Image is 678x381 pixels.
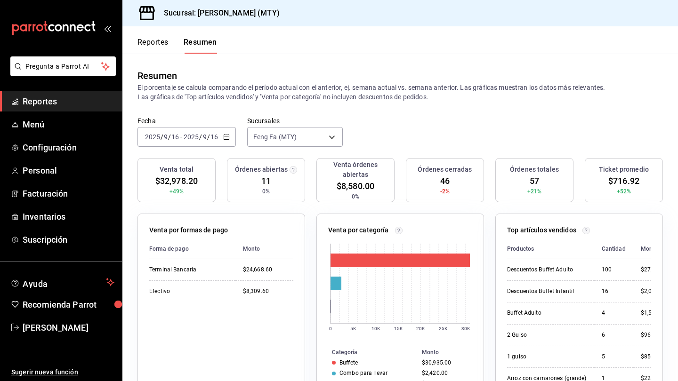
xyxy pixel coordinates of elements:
[329,326,332,331] text: 0
[253,132,297,142] span: Feng Fa (MTY)
[163,133,168,141] input: --
[23,233,114,246] span: Suscripción
[617,187,631,196] span: +52%
[440,175,450,187] span: 46
[507,287,587,295] div: Descuentos Buffet Infantil
[507,309,587,317] div: Buffet Adulto
[507,331,587,339] div: 2 Guiso
[641,353,670,361] div: $850.00
[602,266,626,274] div: 100
[23,95,114,108] span: Reportes
[156,8,280,19] h3: Sucursal: [PERSON_NAME] (MTY)
[317,347,418,357] th: Categoría
[169,187,184,196] span: +49%
[180,133,182,141] span: -
[641,331,670,339] div: $960.00
[339,359,358,366] div: Buffete
[202,133,207,141] input: --
[530,175,539,187] span: 57
[168,133,171,141] span: /
[416,326,425,331] text: 20K
[149,266,228,274] div: Terminal Bancaria
[145,133,161,141] input: ----
[352,192,359,201] span: 0%
[461,326,470,331] text: 30K
[11,367,114,377] span: Sugerir nueva función
[422,359,468,366] div: $30,935.00
[422,370,468,376] div: $2,420.00
[137,118,236,124] label: Fecha
[641,309,670,317] div: $1,556.00
[199,133,202,141] span: /
[328,225,389,235] p: Venta por categoría
[608,175,639,187] span: $716.92
[210,133,218,141] input: --
[10,56,116,76] button: Pregunta a Parrot AI
[439,326,448,331] text: 25K
[243,287,293,295] div: $8,309.60
[235,239,293,259] th: Monto
[599,165,649,175] h3: Ticket promedio
[23,210,114,223] span: Inventarios
[418,165,472,175] h3: Órdenes cerradas
[23,321,114,334] span: [PERSON_NAME]
[602,309,626,317] div: 4
[171,133,179,141] input: --
[602,353,626,361] div: 5
[183,133,199,141] input: ----
[161,133,163,141] span: /
[321,160,390,180] h3: Venta órdenes abiertas
[149,287,228,295] div: Efectivo
[137,38,217,54] div: navigation tabs
[507,353,587,361] div: 1 guiso
[25,62,101,71] span: Pregunta a Parrot AI
[602,287,626,295] div: 16
[155,175,198,187] span: $32,978.20
[507,225,576,235] p: Top artículos vendidos
[149,225,228,235] p: Venta por formas de pago
[507,239,594,259] th: Productos
[149,239,235,259] th: Forma de pago
[23,164,114,177] span: Personal
[262,187,270,196] span: 0%
[23,298,114,311] span: Recomienda Parrot
[160,165,194,175] h3: Venta total
[440,187,450,196] span: -2%
[527,187,542,196] span: +21%
[184,38,217,54] button: Resumen
[594,239,633,259] th: Cantidad
[337,180,374,192] span: $8,580.00
[633,239,670,259] th: Monto
[23,277,102,288] span: Ayuda
[247,118,343,124] label: Sucursales
[7,68,116,78] a: Pregunta a Parrot AI
[104,24,111,32] button: open_drawer_menu
[23,187,114,200] span: Facturación
[23,118,114,131] span: Menú
[23,141,114,154] span: Configuración
[371,326,380,331] text: 10K
[235,165,288,175] h3: Órdenes abiertas
[137,38,169,54] button: Reportes
[507,266,587,274] div: Descuentos Buffet Adulto
[641,287,670,295] div: $2,000.00
[394,326,403,331] text: 15K
[602,331,626,339] div: 6
[641,266,670,274] div: $27,200.00
[137,83,663,102] p: El porcentaje se calcula comparando el período actual con el anterior, ej. semana actual vs. sema...
[243,266,293,274] div: $24,668.60
[350,326,356,331] text: 5K
[510,165,559,175] h3: Órdenes totales
[137,69,177,83] div: Resumen
[207,133,210,141] span: /
[339,370,387,376] div: Combo para llevar
[261,175,271,187] span: 11
[418,347,484,357] th: Monto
